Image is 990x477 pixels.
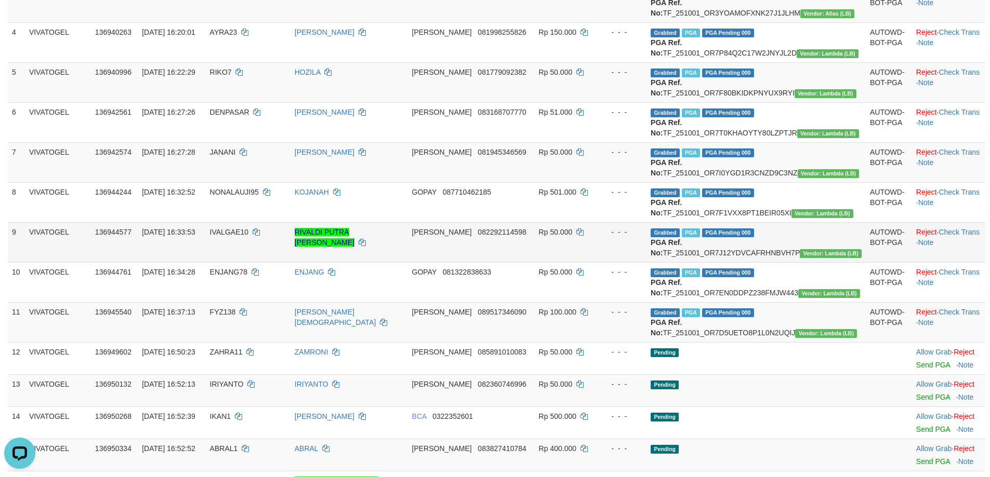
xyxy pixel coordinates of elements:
span: Copy 081779092382 to clipboard [478,68,526,76]
span: Copy 0322352601 to clipboard [432,412,473,420]
span: Copy 081322838633 to clipboard [443,268,491,276]
div: - - - [602,27,643,37]
span: PGA Pending [702,188,754,197]
span: BCA [412,412,427,420]
span: [DATE] 16:52:52 [142,444,195,453]
div: - - - [602,147,643,157]
span: Vendor URL: https://dashboard.q2checkout.com/secure [791,209,853,218]
td: · [912,439,985,471]
td: AUTOWD-BOT-PGA [866,62,912,102]
td: · [912,342,985,374]
b: PGA Ref. No: [651,38,682,57]
a: Check Trans [939,268,980,276]
span: [DATE] 16:52:39 [142,412,195,420]
button: Open LiveChat chat widget [4,4,35,35]
b: PGA Ref. No: [651,118,682,137]
span: 136950334 [95,444,131,453]
div: - - - [602,307,643,317]
div: - - - [602,187,643,197]
td: 4 [8,22,25,62]
td: · · [912,302,985,342]
td: AUTOWD-BOT-PGA [866,102,912,142]
td: VIVATOGEL [25,439,91,471]
div: - - - [602,107,643,117]
b: PGA Ref. No: [651,278,682,297]
a: Check Trans [939,228,980,236]
span: [PERSON_NAME] [412,148,472,156]
td: VIVATOGEL [25,262,91,302]
span: PGA Pending [702,308,754,317]
span: [DATE] 16:34:28 [142,268,195,276]
td: 9 [8,222,25,262]
span: Rp 400.000 [539,444,576,453]
span: Copy 083168707770 to clipboard [478,108,526,116]
span: Copy 089517346090 to clipboard [478,308,526,316]
a: Reject [916,108,937,116]
span: [DATE] 16:33:53 [142,228,195,236]
span: 136940996 [95,68,131,76]
a: ENJANG [295,268,324,276]
span: Grabbed [651,268,680,277]
td: VIVATOGEL [25,342,91,374]
a: Reject [954,380,974,388]
span: [PERSON_NAME] [412,68,472,76]
span: Vendor URL: https://dashboard.q2checkout.com/secure [795,89,856,98]
a: Reject [954,412,974,420]
td: AUTOWD-BOT-PGA [866,142,912,182]
td: VIVATOGEL [25,102,91,142]
b: PGA Ref. No: [651,198,682,217]
span: Pending [651,413,679,421]
td: TF_251001_OR7EN0DDPZ238FMJW443 [646,262,866,302]
span: [DATE] 16:52:13 [142,380,195,388]
span: [PERSON_NAME] [412,348,472,356]
td: 10 [8,262,25,302]
span: PGA Pending [702,69,754,77]
td: · · [912,182,985,222]
span: Copy 081998255826 to clipboard [478,28,526,36]
span: Grabbed [651,308,680,317]
a: Note [958,457,974,466]
a: [PERSON_NAME] [295,28,354,36]
td: · [912,406,985,439]
div: - - - [602,227,643,237]
span: Vendor URL: https://dashboard.q2checkout.com/secure [800,9,854,18]
a: [PERSON_NAME] [295,148,354,156]
a: Reject [916,268,937,276]
a: Check Trans [939,28,980,36]
span: PGA Pending [702,268,754,277]
div: - - - [602,267,643,277]
b: PGA Ref. No: [651,158,682,177]
span: Vendor URL: https://dashboard.q2checkout.com/secure [800,249,862,258]
a: Check Trans [939,188,980,196]
span: [DATE] 16:27:28 [142,148,195,156]
td: VIVATOGEL [25,62,91,102]
a: Check Trans [939,308,980,316]
a: Note [918,158,934,167]
a: Reject [954,444,974,453]
span: Marked by bttwdluis [682,188,700,197]
a: HOZILA [295,68,321,76]
span: 136942574 [95,148,131,156]
a: Note [918,78,934,87]
span: FYZ138 [210,308,236,316]
a: Check Trans [939,148,980,156]
span: ENJANG78 [210,268,247,276]
td: TF_251001_OR7T0KHAOYTY80LZPTJR [646,102,866,142]
span: PGA Pending [702,108,754,117]
div: - - - [602,67,643,77]
span: · [916,412,954,420]
span: [PERSON_NAME] [412,380,472,388]
span: 136940263 [95,28,131,36]
span: Vendor URL: https://dashboard.q2checkout.com/secure [795,329,857,338]
div: - - - [602,443,643,454]
a: ZAMRONI [295,348,328,356]
span: Rp 50.000 [539,380,573,388]
span: Copy 083827410784 to clipboard [478,444,526,453]
span: Copy 082292114598 to clipboard [478,228,526,236]
span: Rp 100.000 [539,308,576,316]
span: Marked by bttwdluis [682,268,700,277]
span: Rp 50.000 [539,348,573,356]
a: Note [918,198,934,207]
span: Copy 081945346569 to clipboard [478,148,526,156]
a: Note [918,238,934,247]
